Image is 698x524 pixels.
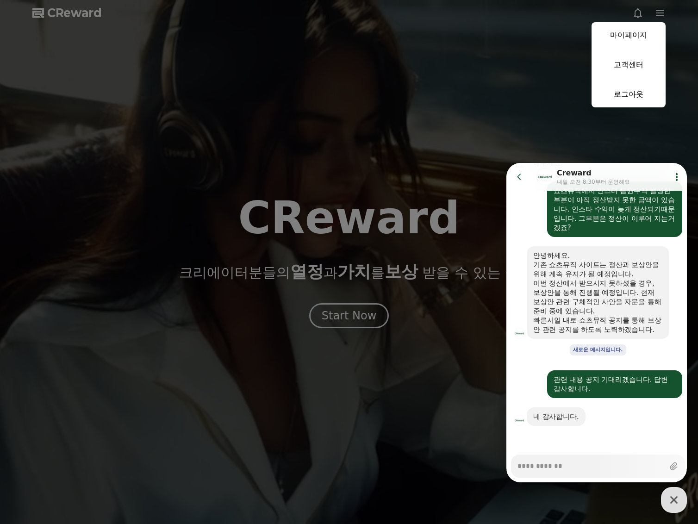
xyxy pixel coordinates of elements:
[506,163,687,482] iframe: Channel chat
[592,81,666,107] a: 로그아웃
[592,22,666,107] button: 마이페이지 고객센터 로그아웃
[592,22,666,48] a: 마이페이지
[592,52,666,78] a: 고객센터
